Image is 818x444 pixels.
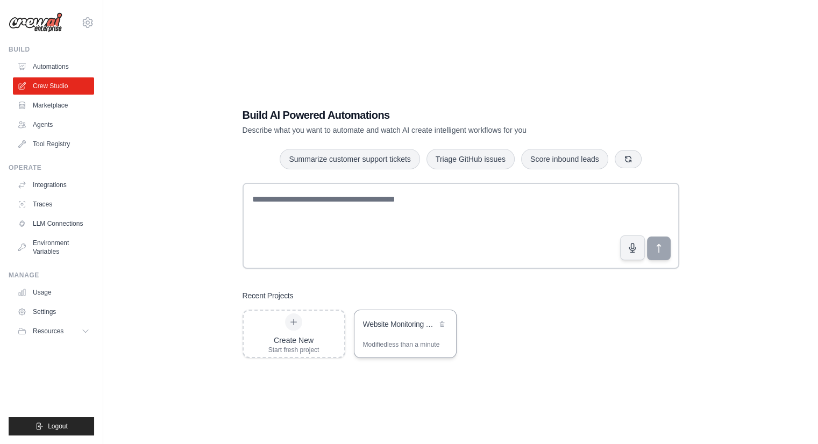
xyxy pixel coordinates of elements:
[268,346,319,354] div: Start fresh project
[243,125,604,135] p: Describe what you want to automate and watch AI create intelligent workflows for you
[521,149,608,169] button: Score inbound leads
[13,176,94,194] a: Integrations
[13,196,94,213] a: Traces
[764,392,818,444] iframe: Chat Widget
[615,150,642,168] button: Get new suggestions
[620,235,645,260] button: Click to speak your automation idea
[437,319,447,330] button: Delete project
[13,77,94,95] a: Crew Studio
[13,284,94,301] a: Usage
[13,234,94,260] a: Environment Variables
[363,340,440,349] div: Modified less than a minute
[243,290,294,301] h3: Recent Projects
[268,335,319,346] div: Create New
[48,422,68,431] span: Logout
[9,271,94,280] div: Manage
[363,319,437,330] div: Website Monitoring & Alerting System
[13,303,94,320] a: Settings
[33,327,63,335] span: Resources
[9,12,62,33] img: Logo
[13,97,94,114] a: Marketplace
[13,58,94,75] a: Automations
[13,215,94,232] a: LLM Connections
[426,149,515,169] button: Triage GitHub issues
[13,116,94,133] a: Agents
[9,417,94,435] button: Logout
[9,163,94,172] div: Operate
[9,45,94,54] div: Build
[13,323,94,340] button: Resources
[13,135,94,153] a: Tool Registry
[280,149,419,169] button: Summarize customer support tickets
[243,108,604,123] h1: Build AI Powered Automations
